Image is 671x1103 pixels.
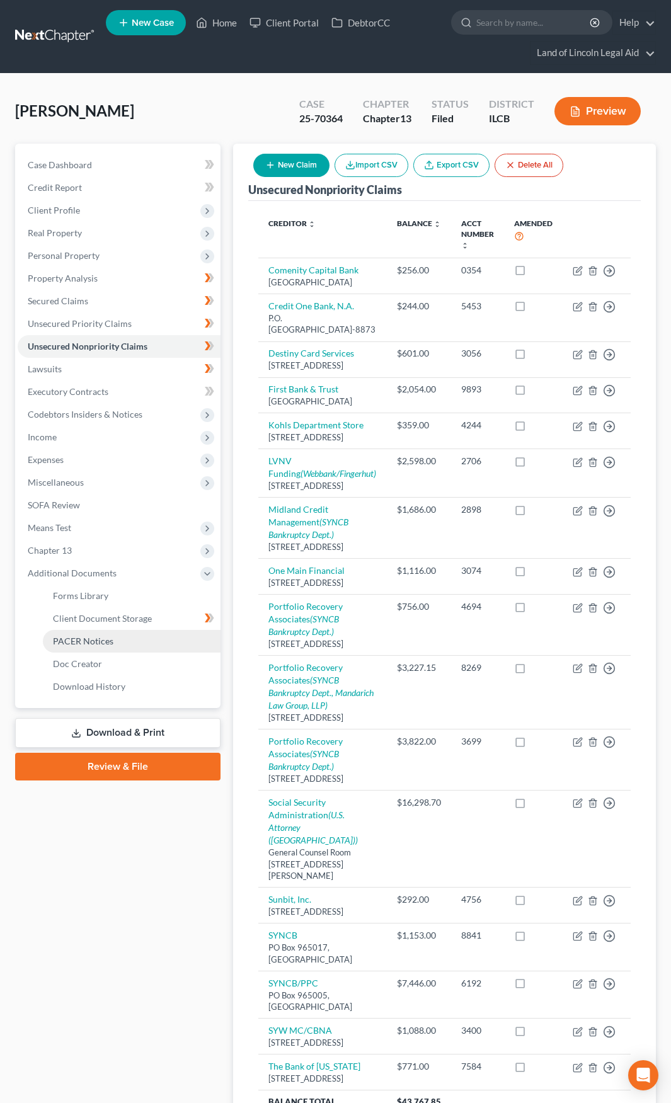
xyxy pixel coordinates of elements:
div: 0354 [461,264,494,277]
span: Case Dashboard [28,159,92,170]
div: [STREET_ADDRESS] [268,773,377,785]
div: 7584 [461,1060,494,1073]
a: Client Document Storage [43,607,221,630]
button: New Claim [253,154,330,177]
i: (U.S. Attorney ([GEOGRAPHIC_DATA])) [268,809,358,845]
span: Unsecured Nonpriority Claims [28,341,147,351]
i: (Webbank/Fingerhut) [301,468,376,479]
button: Preview [554,97,641,125]
div: [STREET_ADDRESS] [268,431,377,443]
div: $3,227.15 [397,661,441,674]
a: Doc Creator [43,653,221,675]
div: 3699 [461,735,494,748]
div: 9893 [461,383,494,396]
span: Real Property [28,227,82,238]
div: 5453 [461,300,494,312]
div: [STREET_ADDRESS] [268,541,377,553]
div: [STREET_ADDRESS] [268,638,377,650]
div: [STREET_ADDRESS] [268,906,377,918]
div: $1,088.00 [397,1024,441,1037]
a: Lawsuits [18,358,221,380]
i: (SYNCB Bankruptcy Dept., Mandarich Law Group, LLP) [268,675,374,711]
span: Unsecured Priority Claims [28,318,132,329]
div: 3074 [461,564,494,577]
a: Case Dashboard [18,154,221,176]
a: SYNCB/PPC [268,978,318,988]
a: Comenity Capital Bank [268,265,358,275]
div: 3056 [461,347,494,360]
span: New Case [132,18,174,28]
span: Download History [53,681,125,692]
i: unfold_more [461,242,469,249]
div: 2706 [461,455,494,467]
div: $359.00 [397,419,441,431]
div: $16,298.70 [397,796,441,809]
span: Lawsuits [28,363,62,374]
a: Client Portal [243,11,325,34]
div: $244.00 [397,300,441,312]
input: Search by name... [476,11,592,34]
span: Income [28,431,57,442]
div: 2898 [461,503,494,516]
a: Sunbit, Inc. [268,894,311,905]
a: The Bank of [US_STATE] [268,1061,360,1072]
a: Help [613,11,655,34]
a: Acct Number unfold_more [461,219,494,249]
a: Portfolio Recovery Associates(SYNCB Bankruptcy Dept., Mandarich Law Group, LLP) [268,662,374,711]
div: 6192 [461,977,494,990]
div: P.O. [GEOGRAPHIC_DATA]-8873 [268,312,377,336]
span: Miscellaneous [28,477,84,488]
span: 13 [400,112,411,124]
a: Executory Contracts [18,380,221,403]
a: First Bank & Trust [268,384,338,394]
a: Download History [43,675,221,698]
a: Unsecured Nonpriority Claims [18,335,221,358]
div: PO Box 965017, [GEOGRAPHIC_DATA] [268,942,377,965]
span: Codebtors Insiders & Notices [28,409,142,420]
div: 4694 [461,600,494,613]
div: $7,446.00 [397,977,441,990]
span: Additional Documents [28,568,117,578]
a: Export CSV [413,154,490,177]
div: [STREET_ADDRESS] [268,712,377,724]
a: Midland Credit Management(SYNCB Bankruptcy Dept.) [268,504,348,540]
div: 3400 [461,1024,494,1037]
span: Expenses [28,454,64,465]
a: Secured Claims [18,290,221,312]
a: LVNV Funding(Webbank/Fingerhut) [268,455,376,479]
a: DebtorCC [325,11,396,34]
div: ILCB [489,111,534,126]
div: $1,153.00 [397,929,441,942]
div: 25-70364 [299,111,343,126]
div: 8841 [461,929,494,942]
span: Executory Contracts [28,386,108,397]
a: PACER Notices [43,630,221,653]
div: [STREET_ADDRESS] [268,360,377,372]
div: Chapter [363,111,411,126]
a: Portfolio Recovery Associates(SYNCB Bankruptcy Dept.) [268,601,343,637]
div: [STREET_ADDRESS] [268,577,377,589]
span: Client Document Storage [53,613,152,624]
a: Credit One Bank, N.A. [268,300,354,311]
a: One Main Financial [268,565,345,576]
span: Secured Claims [28,295,88,306]
a: SYNCB [268,930,297,940]
a: Review & File [15,753,221,780]
div: $3,822.00 [397,735,441,748]
div: [STREET_ADDRESS] [268,1073,377,1085]
a: Property Analysis [18,267,221,290]
a: Portfolio Recovery Associates(SYNCB Bankruptcy Dept.) [268,736,343,772]
span: Client Profile [28,205,80,215]
a: Destiny Card Services [268,348,354,358]
div: [GEOGRAPHIC_DATA] [268,277,377,289]
button: Import CSV [335,154,408,177]
a: SOFA Review [18,494,221,517]
a: Land of Lincoln Legal Aid [530,42,655,64]
div: $756.00 [397,600,441,613]
a: Credit Report [18,176,221,199]
div: 4244 [461,419,494,431]
span: Personal Property [28,250,100,261]
a: Social Security Administration(U.S. Attorney ([GEOGRAPHIC_DATA])) [268,797,358,845]
th: Amended [504,211,563,258]
i: unfold_more [433,220,441,228]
